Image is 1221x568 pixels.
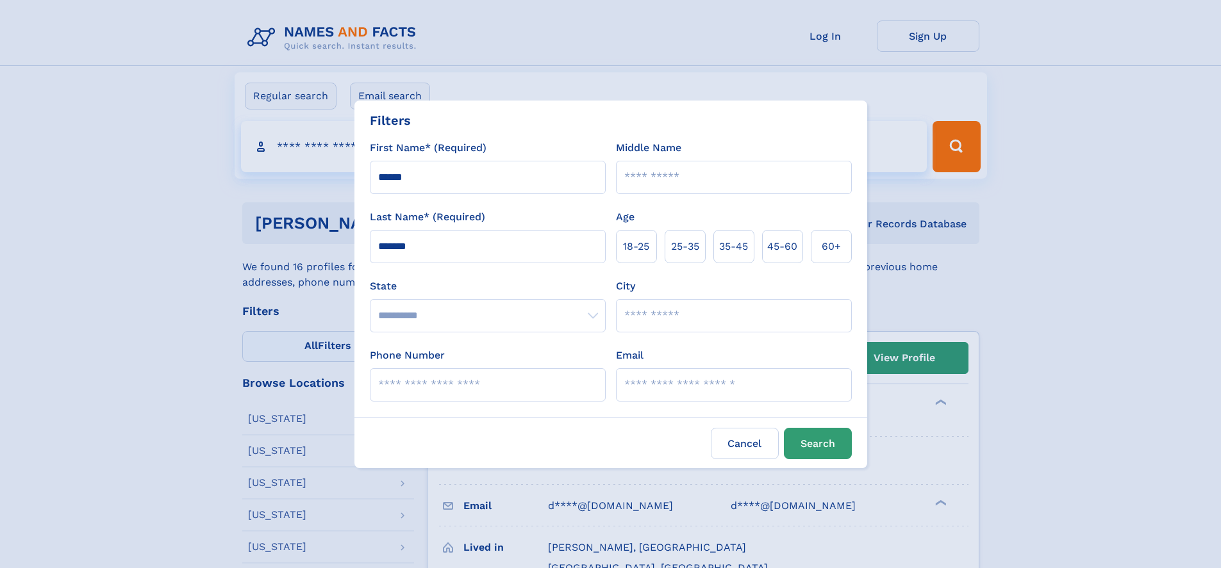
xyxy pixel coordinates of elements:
label: City [616,279,635,294]
label: First Name* (Required) [370,140,486,156]
div: Filters [370,111,411,130]
label: Email [616,348,644,363]
label: Middle Name [616,140,681,156]
label: Last Name* (Required) [370,209,485,225]
span: 25‑35 [671,239,699,254]
label: State [370,279,606,294]
label: Age [616,209,635,225]
label: Cancel [711,428,779,459]
span: 18‑25 [623,239,649,254]
span: 35‑45 [719,239,748,254]
label: Phone Number [370,348,445,363]
span: 45‑60 [767,239,797,254]
button: Search [784,428,852,459]
span: 60+ [822,239,841,254]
